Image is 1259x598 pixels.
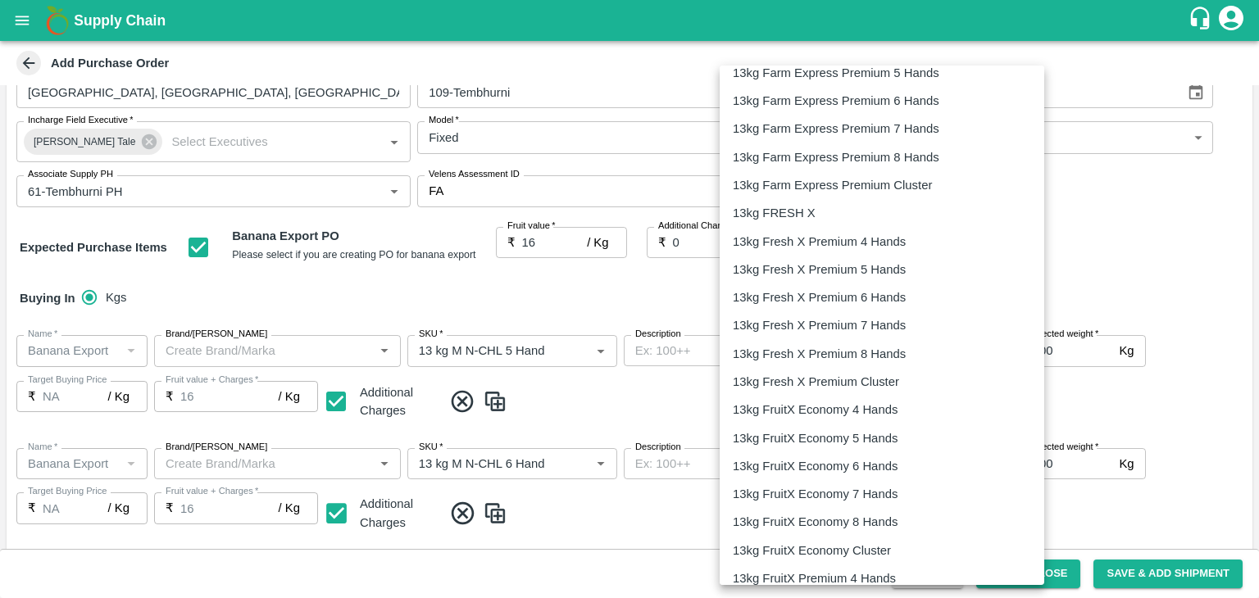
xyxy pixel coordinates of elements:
p: 13kg Farm Express Premium 5 Hands [733,64,939,82]
p: 13kg FRESH X [733,204,816,222]
p: 13kg Farm Express Premium 8 Hands [733,148,939,166]
p: 13kg FruitX Economy 5 Hands [733,429,898,447]
p: 13kg FruitX Economy 4 Hands [733,401,898,419]
p: 13kg Farm Express Premium Cluster [733,176,932,194]
p: 13kg Fresh X Premium Cluster [733,373,899,391]
p: 13kg Farm Express Premium 7 Hands [733,120,939,138]
p: 13kg FruitX Premium 4 Hands [733,569,896,587]
p: 13kg FruitX Economy 7 Hands [733,485,898,503]
p: 13kg Fresh X Premium 6 Hands [733,288,906,306]
p: 13kg FruitX Economy Cluster [733,541,891,559]
p: 13kg FruitX Economy 6 Hands [733,457,898,475]
p: 13kg Fresh X Premium 4 Hands [733,233,906,251]
p: 13kg FruitX Economy 8 Hands [733,513,898,531]
p: 13kg Fresh X Premium 7 Hands [733,316,906,334]
p: 13kg Fresh X Premium 8 Hands [733,345,906,363]
p: 13kg Farm Express Premium 6 Hands [733,92,939,110]
p: 13kg Fresh X Premium 5 Hands [733,260,906,279]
